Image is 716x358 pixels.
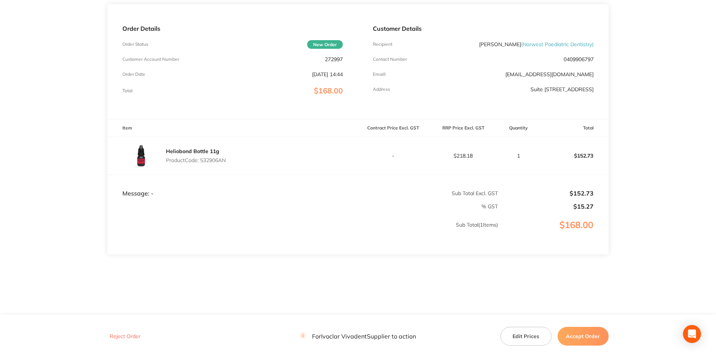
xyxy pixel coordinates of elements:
[373,72,386,77] p: Emaill
[479,41,594,47] p: [PERSON_NAME]
[564,56,594,62] p: 0409906797
[499,153,538,159] p: 1
[312,71,343,77] p: [DATE] 14:44
[498,119,538,137] th: Quantity
[108,222,498,243] p: Sub Total ( 1 Items)
[373,25,593,32] p: Customer Details
[314,86,343,95] span: $168.00
[307,40,343,49] span: New Order
[166,148,219,155] a: Heliobond Bottle 11g
[325,56,343,62] p: 272997
[538,119,609,137] th: Total
[499,220,608,245] p: $168.00
[428,153,498,159] p: $218.18
[358,119,428,137] th: Contract Price Excl. GST
[166,157,226,163] p: Product Code: 532906AN
[499,203,594,210] p: $15.27
[500,327,552,346] button: Edit Prices
[358,190,498,196] p: Sub Total Excl. GST
[122,57,179,62] p: Customer Account Number
[358,153,428,159] p: -
[499,190,594,197] p: $152.73
[539,147,608,165] p: $152.73
[558,327,609,346] button: Accept Order
[683,325,701,343] div: Open Intercom Messenger
[373,87,390,92] p: Address
[531,86,594,92] p: Suite [STREET_ADDRESS]
[122,88,133,93] p: Total
[122,72,145,77] p: Order Date
[373,42,392,47] p: Recipient
[122,137,160,174] img: dXNkMDJiaQ
[122,25,343,32] p: Order Details
[505,71,594,78] a: [EMAIL_ADDRESS][DOMAIN_NAME]
[122,42,148,47] p: Order Status
[428,119,498,137] th: RRP Price Excl. GST
[521,41,594,48] span: ( Norwest Paediatric Dentistry )
[107,119,358,137] th: Item
[107,174,358,197] td: Message: -
[373,57,407,62] p: Contact Number
[300,332,416,340] p: For Ivoclar Vivadent Supplier to action
[107,333,143,340] button: Reject Order
[108,203,498,209] p: % GST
